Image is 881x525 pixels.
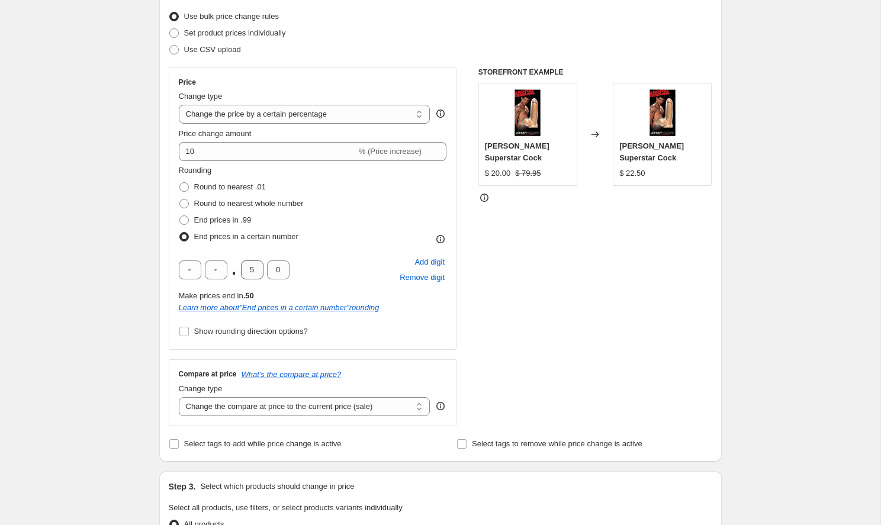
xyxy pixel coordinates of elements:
span: Use CSV upload [184,45,241,54]
h3: Price [179,78,196,87]
input: ﹡ [205,260,227,279]
span: End prices in a certain number [194,232,298,241]
span: Add digit [414,256,445,268]
strike: $ 79.95 [515,168,541,179]
span: [PERSON_NAME] Superstar Cock [619,141,684,162]
span: Use bulk price change rules [184,12,279,21]
span: Select all products, use filters, or select products variants individually [169,503,403,512]
input: ﹡ [267,260,290,279]
h3: Compare at price [179,369,237,379]
span: % (Price increase) [359,147,422,156]
h6: STOREFRONT EXAMPLE [478,67,712,77]
b: .50 [243,291,254,300]
a: Learn more about"End prices in a certain number"rounding [179,303,380,312]
div: $ 22.50 [619,168,645,179]
span: Round to nearest whole number [194,199,304,208]
span: Select tags to add while price change is active [184,439,342,448]
button: What's the compare at price? [242,370,342,379]
button: Add placeholder [413,255,446,270]
span: Set product prices individually [184,28,286,37]
span: Change type [179,92,223,101]
span: Price change amount [179,129,252,138]
div: help [435,400,446,412]
span: Select tags to remove while price change is active [472,439,642,448]
span: . [231,260,237,279]
span: Make prices end in [179,291,254,300]
span: Show rounding direction options? [194,327,308,336]
div: help [435,108,446,120]
i: Learn more about " End prices in a certain number " rounding [179,303,380,312]
span: End prices in .99 [194,215,252,224]
span: Change type [179,384,223,393]
span: Remove digit [400,272,445,284]
img: johnny-hazzard-superstar-cock-circus-of-books-1_80x.jpg [639,89,686,137]
button: Remove placeholder [398,270,446,285]
p: Select which products should change in price [200,481,354,492]
input: -15 [179,142,356,161]
input: ﹡ [179,260,201,279]
span: Round to nearest .01 [194,182,266,191]
input: ﹡ [241,260,263,279]
h2: Step 3. [169,481,196,492]
img: johnny-hazzard-superstar-cock-circus-of-books-1_80x.jpg [504,89,551,137]
span: Rounding [179,166,212,175]
span: [PERSON_NAME] Superstar Cock [485,141,549,162]
div: $ 20.00 [485,168,510,179]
